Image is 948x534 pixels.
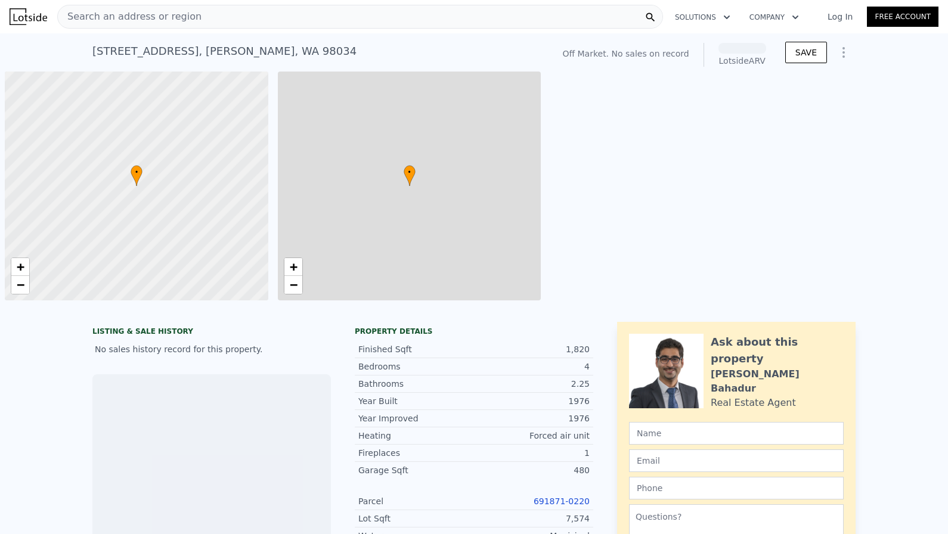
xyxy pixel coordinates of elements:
span: − [17,277,24,292]
div: Garage Sqft [358,464,474,476]
input: Email [629,449,844,472]
input: Name [629,422,844,445]
div: 1976 [474,412,590,424]
div: [PERSON_NAME] Bahadur [711,367,844,396]
div: Heating [358,430,474,442]
div: [STREET_ADDRESS] , [PERSON_NAME] , WA 98034 [92,43,357,60]
div: Lot Sqft [358,513,474,524]
div: 1,820 [474,343,590,355]
span: − [289,277,297,292]
div: Ask about this property [711,334,844,367]
div: • [131,165,142,186]
div: Year Built [358,395,474,407]
div: Parcel [358,495,474,507]
div: Bedrooms [358,361,474,372]
span: • [131,167,142,178]
input: Phone [629,477,844,499]
div: • [404,165,416,186]
div: 1976 [474,395,590,407]
a: Free Account [867,7,938,27]
a: Zoom in [11,258,29,276]
a: Zoom in [284,258,302,276]
div: No sales history record for this property. [92,339,331,360]
button: Solutions [665,7,740,28]
div: 4 [474,361,590,372]
span: + [17,259,24,274]
a: Log In [813,11,867,23]
img: Lotside [10,8,47,25]
div: Bathrooms [358,378,474,390]
button: Company [740,7,808,28]
div: Off Market. No sales on record [562,48,689,60]
div: LISTING & SALE HISTORY [92,327,331,339]
div: Finished Sqft [358,343,474,355]
div: 1 [474,447,590,459]
div: 7,574 [474,513,590,524]
button: SAVE [785,42,827,63]
button: Show Options [832,41,856,64]
span: • [404,167,416,178]
span: + [289,259,297,274]
div: Lotside ARV [718,55,766,67]
div: Fireplaces [358,447,474,459]
a: Zoom out [11,276,29,294]
span: Search an address or region [58,10,202,24]
div: 480 [474,464,590,476]
div: Forced air unit [474,430,590,442]
div: 2.25 [474,378,590,390]
div: Year Improved [358,412,474,424]
div: Real Estate Agent [711,396,796,410]
a: 691871-0220 [534,496,590,506]
div: Property details [355,327,593,336]
a: Zoom out [284,276,302,294]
